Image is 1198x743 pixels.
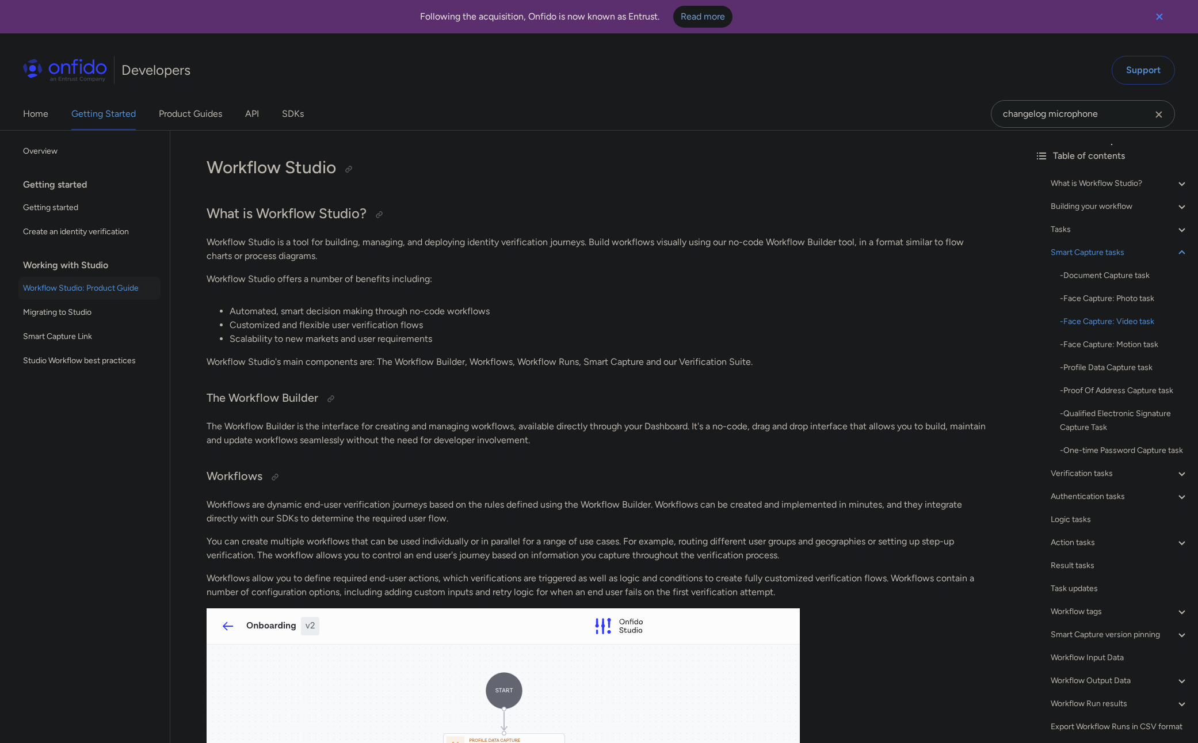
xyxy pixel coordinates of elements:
[18,277,161,300] a: Workflow Studio: Product Guide
[1060,315,1189,329] div: - Face Capture: Video task
[1138,2,1181,31] button: Close banner
[1060,384,1189,398] div: - Proof Of Address Capture task
[18,325,161,348] a: Smart Capture Link
[1051,628,1189,642] a: Smart Capture version pinning
[1153,10,1166,24] svg: Close banner
[71,98,136,130] a: Getting Started
[18,140,161,163] a: Overview
[159,98,222,130] a: Product Guides
[1060,407,1189,435] a: -Qualified Electronic Signature Capture Task
[1051,605,1189,619] a: Workflow tags
[207,390,989,408] h3: The Workflow Builder
[1060,292,1189,306] div: - Face Capture: Photo task
[23,306,156,319] span: Migrating to Studio
[1051,651,1189,665] a: Workflow Input Data
[207,468,989,486] h3: Workflows
[23,281,156,295] span: Workflow Studio: Product Guide
[18,220,161,243] a: Create an identity verification
[23,98,48,130] a: Home
[1060,338,1189,352] a: -Face Capture: Motion task
[207,498,989,525] p: Workflows are dynamic end-user verification journeys based on the rules defined using the Workflo...
[1112,56,1175,85] a: Support
[1051,490,1189,504] a: Authentication tasks
[23,330,156,344] span: Smart Capture Link
[673,6,732,28] a: Read more
[1051,177,1189,190] a: What is Workflow Studio?
[1152,108,1166,121] svg: Clear search field button
[230,304,989,318] li: Automated, smart decision making through no-code workflows
[18,349,161,372] a: Studio Workflow best practices
[1060,269,1189,283] div: - Document Capture task
[207,535,989,562] p: You can create multiple workflows that can be used individually or in parallel for a range of use...
[1051,467,1189,481] a: Verification tasks
[1051,223,1189,237] a: Tasks
[207,235,989,263] p: Workflow Studio is a tool for building, managing, and deploying identity verification journeys. B...
[1051,674,1189,688] a: Workflow Output Data
[1060,292,1189,306] a: -Face Capture: Photo task
[1060,269,1189,283] a: -Document Capture task
[14,6,1138,28] div: Following the acquisition, Onfido is now known as Entrust.
[207,272,989,286] p: Workflow Studio offers a number of benefits including:
[230,318,989,332] li: Customized and flexible user verification flows
[1051,697,1189,711] a: Workflow Run results
[1035,149,1189,163] div: Table of contents
[991,100,1175,128] input: Onfido search input field
[1060,361,1189,375] div: - Profile Data Capture task
[23,173,165,196] div: Getting started
[207,420,989,447] p: The Workflow Builder is the interface for creating and managing workflows, available directly thr...
[245,98,259,130] a: API
[1051,720,1189,734] a: Export Workflow Runs in CSV format
[207,204,989,224] h2: What is Workflow Studio?
[1051,246,1189,260] a: Smart Capture tasks
[23,59,107,82] img: Onfido Logo
[1060,338,1189,352] div: - Face Capture: Motion task
[207,571,989,599] p: Workflows allow you to define required end-user actions, which verifications are triggered as wel...
[121,61,190,79] h1: Developers
[1060,444,1189,458] div: - One-time Password Capture task
[1060,361,1189,375] a: -Profile Data Capture task
[1060,384,1189,398] a: -Proof Of Address Capture task
[1051,513,1189,527] a: Logic tasks
[1051,200,1189,214] a: Building your workflow
[1051,536,1189,550] a: Action tasks
[207,156,989,179] h1: Workflow Studio
[1051,559,1189,573] a: Result tasks
[18,301,161,324] a: Migrating to Studio
[23,201,156,215] span: Getting started
[282,98,304,130] a: SDKs
[18,196,161,219] a: Getting started
[1060,444,1189,458] a: -One-time Password Capture task
[23,225,156,239] span: Create an identity verification
[1060,315,1189,329] a: -Face Capture: Video task
[207,355,989,369] p: Workflow Studio's main components are: The Workflow Builder, Workflows, Workflow Runs, Smart Capt...
[1060,407,1189,435] div: - Qualified Electronic Signature Capture Task
[23,354,156,368] span: Studio Workflow best practices
[23,254,165,277] div: Working with Studio
[230,332,989,346] li: Scalability to new markets and user requirements
[1051,582,1189,596] a: Task updates
[23,144,156,158] span: Overview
